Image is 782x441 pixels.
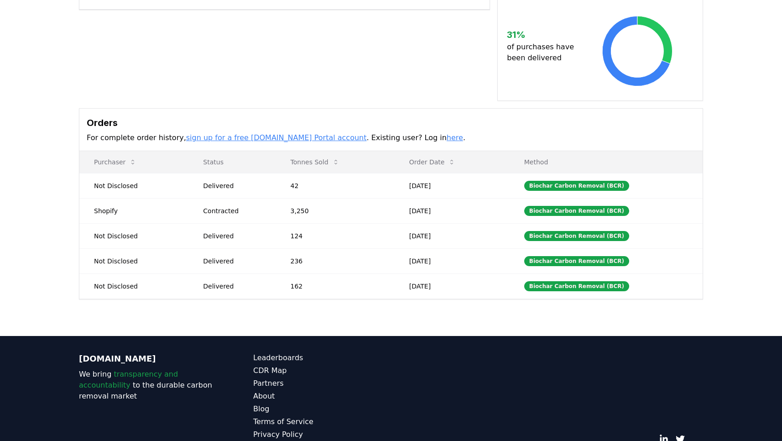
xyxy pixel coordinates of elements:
[253,429,391,440] a: Privacy Policy
[203,181,268,190] div: Delivered
[395,198,510,223] td: [DATE]
[87,153,144,171] button: Purchaser
[253,404,391,415] a: Blog
[253,352,391,363] a: Leaderboards
[79,369,217,402] p: We bring to the durable carbon removal market
[79,248,188,273] td: Not Disclosed
[517,157,695,167] p: Method
[507,42,581,63] p: of purchases have been delivered
[276,273,395,299] td: 162
[203,206,268,215] div: Contracted
[79,173,188,198] td: Not Disclosed
[395,223,510,248] td: [DATE]
[203,231,268,241] div: Delivered
[283,153,347,171] button: Tonnes Sold
[395,273,510,299] td: [DATE]
[79,198,188,223] td: Shopify
[276,223,395,248] td: 124
[524,256,629,266] div: Biochar Carbon Removal (BCR)
[196,157,268,167] p: Status
[524,281,629,291] div: Biochar Carbon Removal (BCR)
[524,181,629,191] div: Biochar Carbon Removal (BCR)
[253,378,391,389] a: Partners
[87,116,695,130] h3: Orders
[395,173,510,198] td: [DATE]
[524,206,629,216] div: Biochar Carbon Removal (BCR)
[79,370,178,389] span: transparency and accountability
[79,352,217,365] p: [DOMAIN_NAME]
[253,416,391,427] a: Terms of Service
[203,257,268,266] div: Delivered
[402,153,463,171] button: Order Date
[203,282,268,291] div: Delivered
[524,231,629,241] div: Biochar Carbon Removal (BCR)
[276,248,395,273] td: 236
[253,391,391,402] a: About
[79,223,188,248] td: Not Disclosed
[507,28,581,42] h3: 31 %
[395,248,510,273] td: [DATE]
[79,273,188,299] td: Not Disclosed
[87,132,695,143] p: For complete order history, . Existing user? Log in .
[447,133,463,142] a: here
[186,133,367,142] a: sign up for a free [DOMAIN_NAME] Portal account
[276,198,395,223] td: 3,250
[276,173,395,198] td: 42
[253,365,391,376] a: CDR Map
